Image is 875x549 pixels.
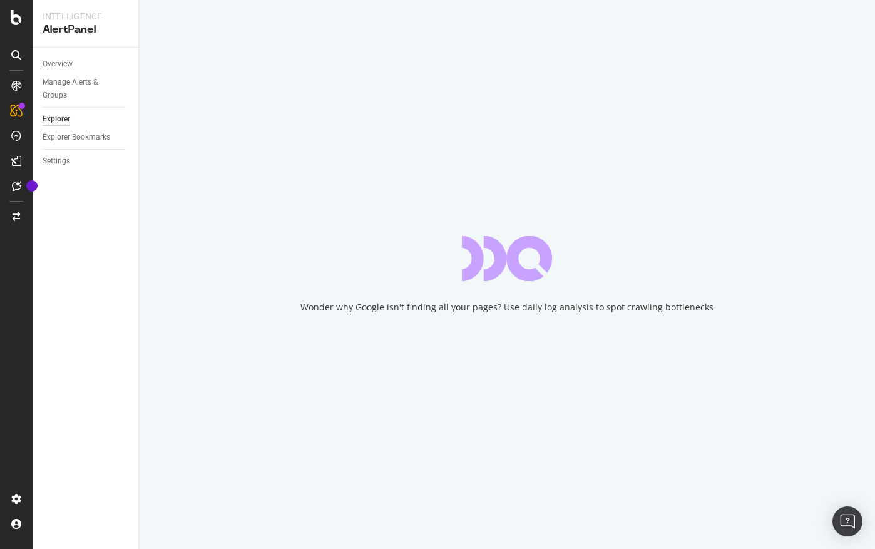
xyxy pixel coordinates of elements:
div: Wonder why Google isn't finding all your pages? Use daily log analysis to spot crawling bottlenecks [300,301,714,314]
div: Tooltip anchor [26,180,38,192]
div: Overview [43,58,73,71]
a: Manage Alerts & Groups [43,76,130,102]
a: Explorer [43,113,130,126]
a: Settings [43,155,130,168]
div: AlertPanel [43,23,128,37]
div: Settings [43,155,70,168]
div: Explorer [43,113,70,126]
a: Explorer Bookmarks [43,131,130,144]
a: Overview [43,58,130,71]
div: animation [462,236,552,281]
div: Explorer Bookmarks [43,131,110,144]
div: Open Intercom Messenger [832,506,862,536]
div: Intelligence [43,10,128,23]
div: Manage Alerts & Groups [43,76,118,102]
